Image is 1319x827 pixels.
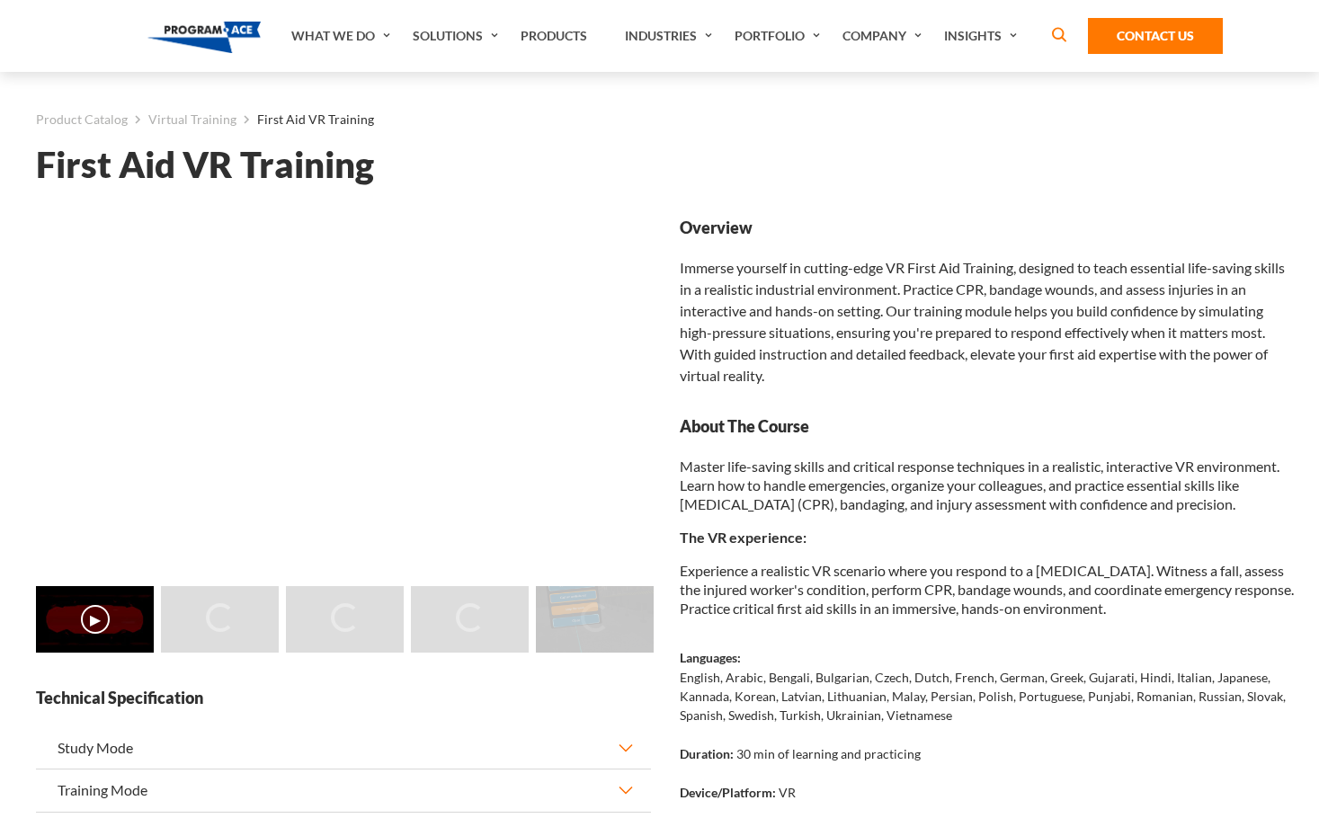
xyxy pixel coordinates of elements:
[36,149,1295,181] h1: First Aid VR Training
[680,650,741,665] strong: Languages:
[779,783,796,802] p: VR
[236,108,374,131] li: First Aid VR Training
[680,415,1295,438] strong: About The Course
[1088,18,1223,54] a: Contact Us
[36,217,651,563] iframe: First Aid VR Training - Video 0
[680,785,776,800] strong: Device/Platform:
[36,687,651,709] strong: Technical Specification
[536,586,654,653] img: First Aid VR Training - Preview 4
[36,727,651,769] button: Study Mode
[36,108,128,131] a: Product Catalog
[680,217,1295,239] strong: Overview
[81,605,110,634] button: ▶
[36,586,154,653] img: First Aid VR Training - Video 0
[680,668,1295,725] p: English, Arabic, Bengali, Bulgarian, Czech, Dutch, French, German, Greek, Gujarati, Hindi, Italia...
[736,744,921,763] p: 30 min of learning and practicing
[148,108,236,131] a: Virtual Training
[680,217,1295,387] div: Immerse yourself in cutting-edge VR First Aid Training, designed to teach essential life-saving s...
[680,561,1295,618] p: Experience a realistic VR scenario where you respond to a [MEDICAL_DATA]. Witness a fall, assess ...
[680,457,1295,513] p: Master life-saving skills and critical response techniques in a realistic, interactive VR environ...
[36,108,1295,131] nav: breadcrumb
[36,769,651,811] button: Training Mode
[147,22,262,53] img: Program-Ace
[680,746,734,761] strong: Duration:
[680,528,1295,547] p: The VR experience:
